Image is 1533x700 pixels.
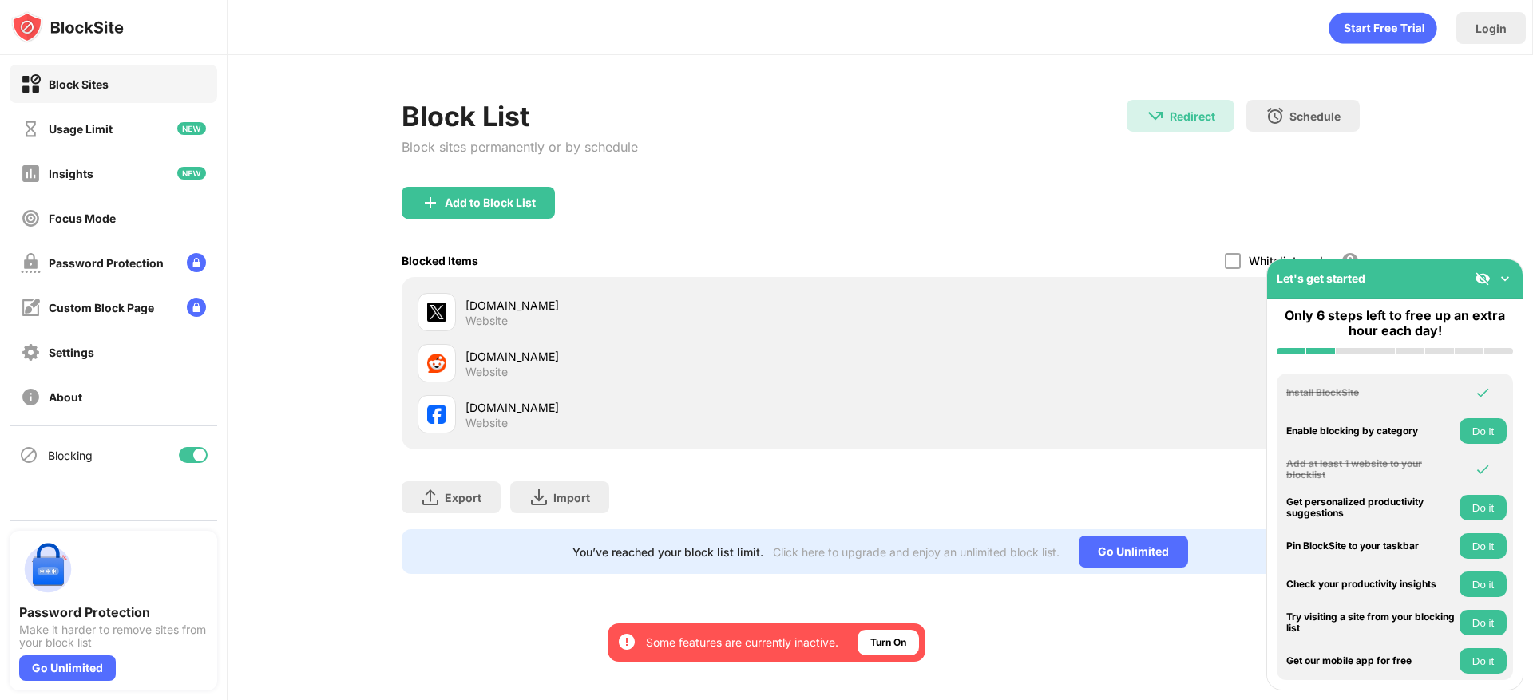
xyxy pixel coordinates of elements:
[19,540,77,598] img: push-password-protection.svg
[19,445,38,465] img: blocking-icon.svg
[465,416,508,430] div: Website
[427,303,446,322] img: favicons
[177,122,206,135] img: new-icon.svg
[1170,109,1215,123] div: Redirect
[773,545,1060,559] div: Click here to upgrade and enjoy an unlimited block list.
[646,635,838,651] div: Some features are currently inactive.
[21,298,41,318] img: customize-block-page-off.svg
[1289,109,1341,123] div: Schedule
[1329,12,1437,44] div: animation
[49,167,93,180] div: Insights
[1277,271,1365,285] div: Let's get started
[48,449,93,462] div: Blocking
[1286,458,1456,481] div: Add at least 1 website to your blocklist
[1277,308,1513,338] div: Only 6 steps left to free up an extra hour each day!
[1249,254,1329,267] div: Whitelist mode
[1286,579,1456,590] div: Check your productivity insights
[1286,540,1456,552] div: Pin BlockSite to your taskbar
[21,74,41,94] img: block-on.svg
[402,139,638,155] div: Block sites permanently or by schedule
[465,348,881,365] div: [DOMAIN_NAME]
[21,164,41,184] img: insights-off.svg
[1460,495,1507,520] button: Do it
[572,545,763,559] div: You’ve reached your block list limit.
[21,208,41,228] img: focus-off.svg
[49,212,116,225] div: Focus Mode
[427,405,446,424] img: favicons
[870,635,906,651] div: Turn On
[1497,271,1513,287] img: omni-setup-toggle.svg
[1460,571,1507,597] button: Do it
[1286,496,1456,520] div: Get personalized productivity suggestions
[1475,271,1491,287] img: eye-not-visible.svg
[465,314,508,328] div: Website
[465,399,881,416] div: [DOMAIN_NAME]
[19,655,116,681] div: Go Unlimited
[49,301,154,314] div: Custom Block Page
[21,119,41,139] img: time-usage-off.svg
[1460,610,1507,635] button: Do it
[49,346,94,359] div: Settings
[187,298,206,317] img: lock-menu.svg
[1476,22,1507,35] div: Login
[445,196,536,209] div: Add to Block List
[21,253,41,273] img: password-protection-off.svg
[49,122,113,136] div: Usage Limit
[1475,385,1491,401] img: omni-check.svg
[1286,655,1456,666] div: Get our mobile app for free
[427,354,446,373] img: favicons
[1460,648,1507,674] button: Do it
[21,387,41,407] img: about-off.svg
[177,167,206,180] img: new-icon.svg
[187,253,206,272] img: lock-menu.svg
[617,632,636,651] img: error-circle-white.svg
[465,365,508,379] div: Website
[402,100,638,132] div: Block List
[1286,387,1456,398] div: Install BlockSite
[21,342,41,362] img: settings-off.svg
[1079,536,1188,568] div: Go Unlimited
[19,623,208,649] div: Make it harder to remove sites from your block list
[465,297,881,314] div: [DOMAIN_NAME]
[1286,425,1456,437] div: Enable blocking by category
[445,491,481,504] div: Export
[49,390,82,404] div: About
[49,256,164,270] div: Password Protection
[11,11,124,43] img: logo-blocksite.svg
[19,604,208,620] div: Password Protection
[402,254,478,267] div: Blocked Items
[49,77,109,91] div: Block Sites
[553,491,590,504] div: Import
[1286,611,1456,635] div: Try visiting a site from your blocking list
[1475,461,1491,477] img: omni-check.svg
[1460,533,1507,559] button: Do it
[1460,418,1507,444] button: Do it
